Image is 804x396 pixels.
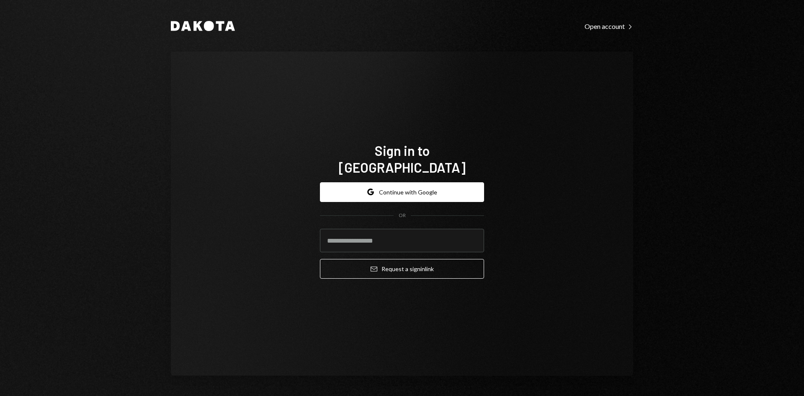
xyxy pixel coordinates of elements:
div: OR [399,212,406,219]
a: Open account [585,21,633,31]
button: Request a signinlink [320,259,484,279]
div: Open account [585,22,633,31]
button: Continue with Google [320,182,484,202]
h1: Sign in to [GEOGRAPHIC_DATA] [320,142,484,176]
